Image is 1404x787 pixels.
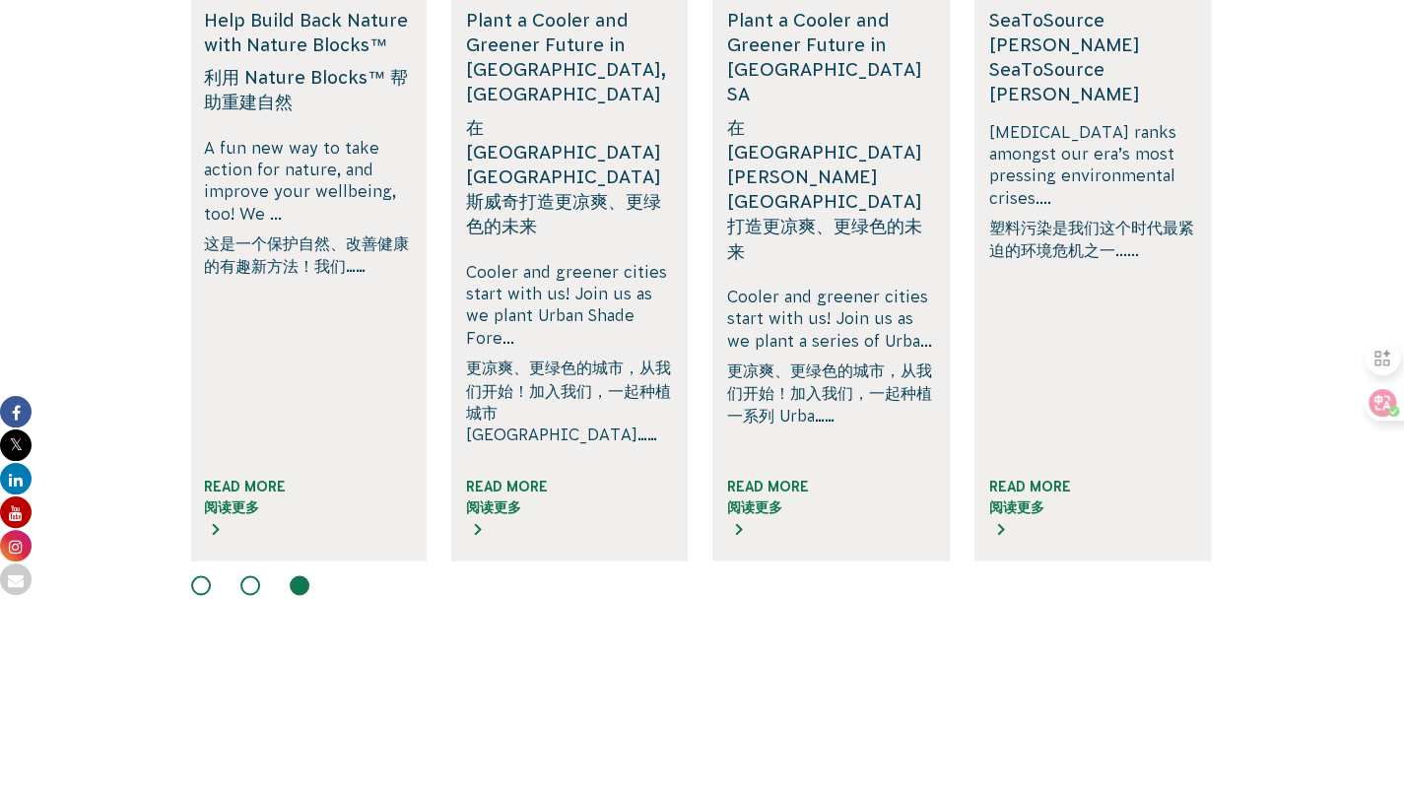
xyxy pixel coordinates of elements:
[727,498,782,514] font: 阅读更多
[466,478,674,538] a: Read More 阅读更多
[466,261,674,453] p: Cooler and greener cities start with us! Join us as we plant Urban Shade Fore...
[989,498,1044,514] font: 阅读更多
[204,8,412,123] h5: Help Build Back Nature with Nature Blocks™
[466,117,661,237] font: 在[GEOGRAPHIC_DATA][GEOGRAPHIC_DATA]斯威奇打造更凉爽、更绿色的未来
[204,478,412,538] a: Read More 阅读更多
[727,478,935,538] a: Read More 阅读更多
[989,8,1197,107] h5: SeaToSource [PERSON_NAME]
[466,359,671,442] font: 更凉爽、更绿色的城市，从我们开始！加入我们，一起种植城市[GEOGRAPHIC_DATA]……
[204,498,259,514] font: 阅读更多
[204,234,409,274] font: 这是一个保护自然、改善健康的有趣新方法！我们……
[989,478,1197,538] a: Read More 阅读更多
[466,8,674,247] h5: Plant a Cooler and Greener Future in [GEOGRAPHIC_DATA], [GEOGRAPHIC_DATA]
[727,117,922,262] font: 在[GEOGRAPHIC_DATA][PERSON_NAME][GEOGRAPHIC_DATA]打造更凉爽、更绿色的未来
[727,8,935,272] h5: Plant a Cooler and Greener Future in [GEOGRAPHIC_DATA] SA
[727,361,932,424] font: 更凉爽、更绿色的城市，从我们开始！加入我们，一起种植一系列 Urba……
[204,67,408,112] font: 利用 Nature Blocks™ 帮助重建自然
[466,498,521,514] font: 阅读更多
[989,121,1197,453] p: [MEDICAL_DATA] ranks amongst our era’s most pressing environmental crises....
[989,219,1194,258] font: 塑料污染是我们这个时代最紧迫的环境危机之一......
[989,59,1140,104] font: SeaToSource [PERSON_NAME]
[727,286,935,453] p: Cooler and greener cities start with us! Join us as we plant a series of Urba...
[204,137,412,453] p: A fun new way to take action for nature, and improve your wellbeing, too! We ...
